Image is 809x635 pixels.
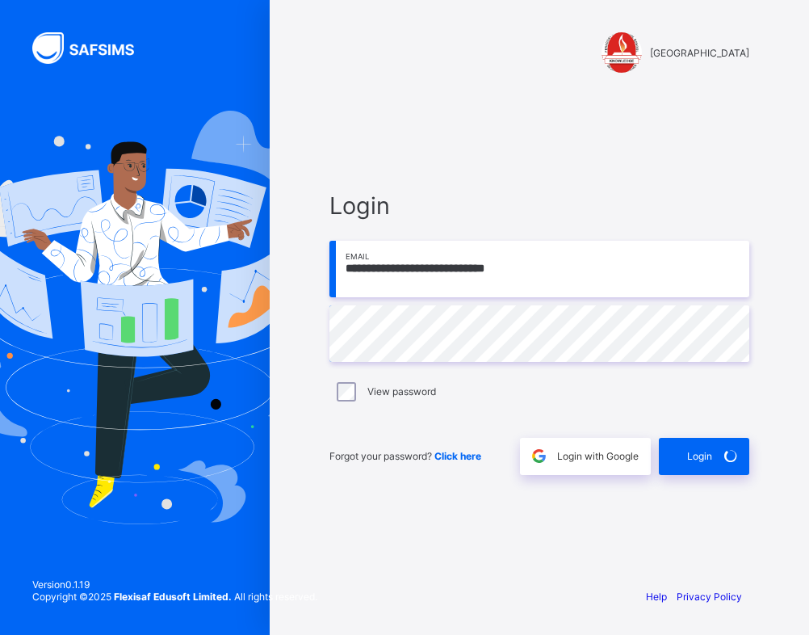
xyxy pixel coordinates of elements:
a: Privacy Policy [677,591,742,603]
span: Login [687,450,712,462]
span: Login [329,191,749,220]
img: SAFSIMS Logo [32,32,153,64]
label: View password [367,385,436,397]
span: Login with Google [557,450,639,462]
img: google.396cfc9801f0270233282035f929180a.svg [530,447,548,465]
a: Help [646,591,667,603]
a: Click here [434,450,481,462]
span: [GEOGRAPHIC_DATA] [650,47,749,59]
span: Version 0.1.19 [32,578,317,591]
span: Forgot your password? [329,450,481,462]
span: Copyright © 2025 All rights reserved. [32,591,317,603]
strong: Flexisaf Edusoft Limited. [114,591,232,603]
